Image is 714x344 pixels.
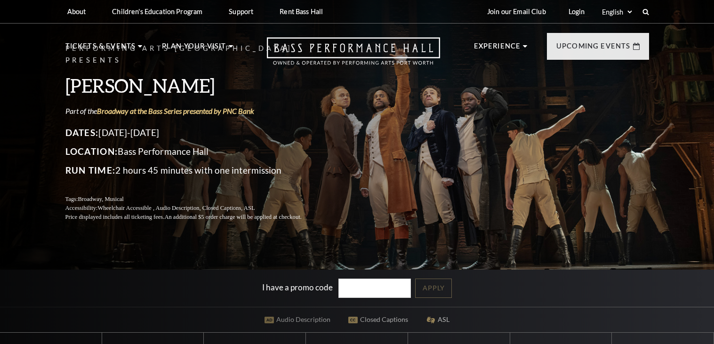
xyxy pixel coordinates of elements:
[474,40,521,57] p: Experience
[600,8,634,16] select: Select:
[65,73,324,97] h3: [PERSON_NAME]
[78,196,123,202] span: Broadway, Musical
[65,125,324,140] p: [DATE]-[DATE]
[112,8,202,16] p: Children's Education Program
[162,40,226,57] p: Plan Your Visit
[65,163,324,178] p: 2 hours 45 minutes with one intermission
[65,165,116,176] span: Run Time:
[65,40,136,57] p: Tickets & Events
[65,146,118,157] span: Location:
[97,106,254,115] a: Broadway at the Bass Series presented by PNC Bank
[262,282,333,292] label: I have a promo code
[65,204,324,213] p: Accessibility:
[65,144,324,159] p: Bass Performance Hall
[280,8,323,16] p: Rent Bass Hall
[65,106,324,116] p: Part of the
[97,205,255,211] span: Wheelchair Accessible , Audio Description, Closed Captions, ASL
[67,8,86,16] p: About
[65,195,324,204] p: Tags:
[65,213,324,222] p: Price displayed includes all ticketing fees.
[164,214,301,220] span: An additional $5 order charge will be applied at checkout.
[556,40,631,57] p: Upcoming Events
[65,127,99,138] span: Dates:
[229,8,253,16] p: Support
